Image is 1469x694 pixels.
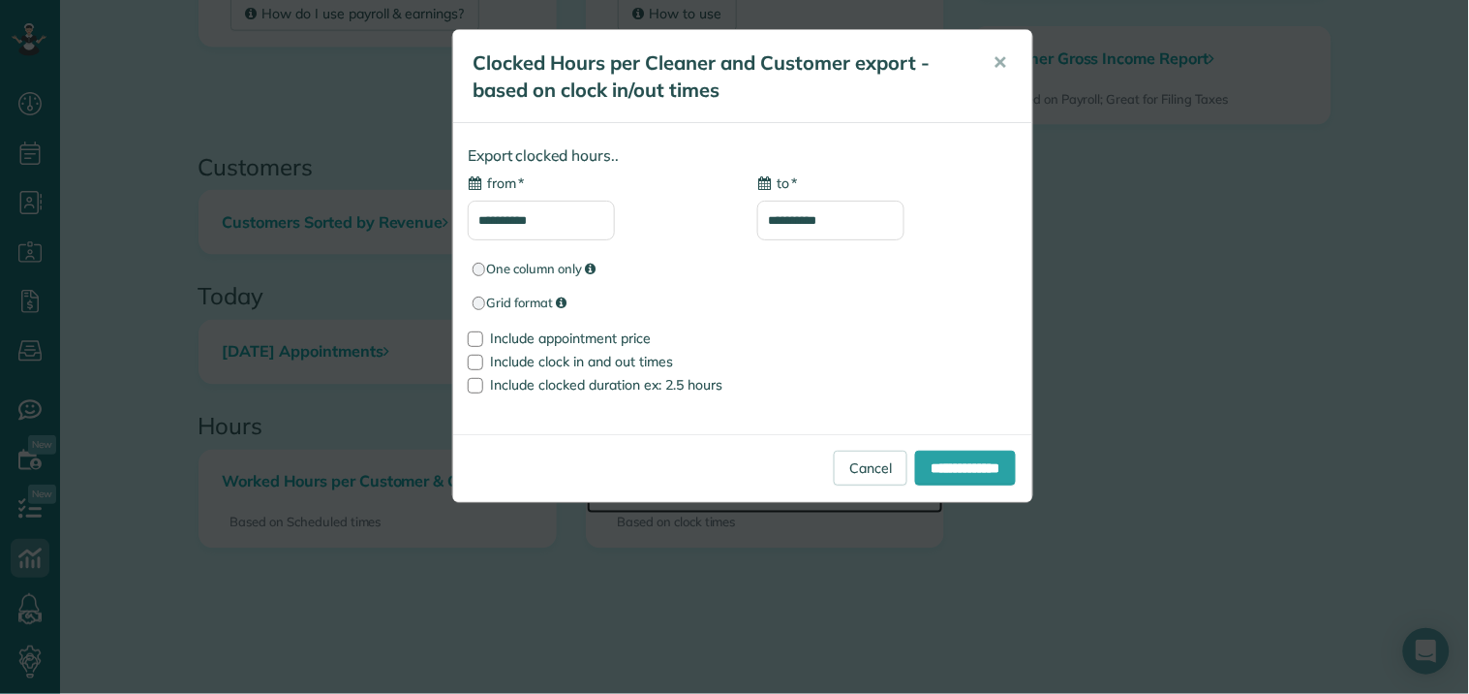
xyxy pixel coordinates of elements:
[468,147,1018,164] h4: Export clocked hours..
[490,330,651,347] span: Include appointment price
[473,49,966,104] h5: Clocked Hours per Cleaner and Customer export - based on clock in/out times
[834,451,907,486] a: Cancel
[487,260,1019,278] span: One column only
[994,51,1008,74] span: ✕
[490,353,673,370] span: Include clock in and out times
[487,294,1019,312] span: Grid format
[468,173,525,193] label: from
[490,376,722,394] span: Include clocked duration ex: 2.5 hours
[757,173,798,193] label: to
